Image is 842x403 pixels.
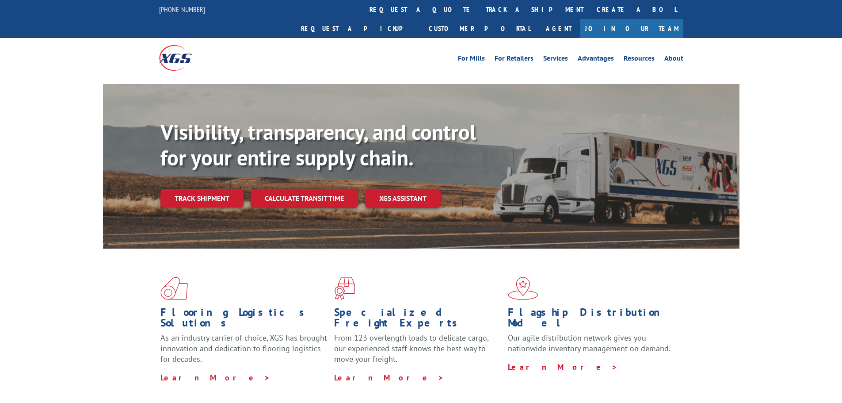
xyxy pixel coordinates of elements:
img: xgs-icon-focused-on-flooring-red [334,277,355,300]
a: For Retailers [495,55,533,65]
span: As an industry carrier of choice, XGS has brought innovation and dedication to flooring logistics... [160,333,327,364]
a: Learn More > [508,362,618,372]
a: Advantages [578,55,614,65]
a: Agent [537,19,580,38]
span: Our agile distribution network gives you nationwide inventory management on demand. [508,333,671,353]
h1: Specialized Freight Experts [334,307,501,333]
img: xgs-icon-flagship-distribution-model-red [508,277,538,300]
h1: Flooring Logistics Solutions [160,307,328,333]
a: Calculate transit time [251,189,358,208]
img: xgs-icon-total-supply-chain-intelligence-red [160,277,188,300]
a: [PHONE_NUMBER] [159,5,205,14]
a: XGS ASSISTANT [365,189,441,208]
a: About [664,55,683,65]
h1: Flagship Distribution Model [508,307,675,333]
p: From 123 overlength loads to delicate cargo, our experienced staff knows the best way to move you... [334,333,501,372]
a: Track shipment [160,189,244,207]
a: Customer Portal [422,19,537,38]
b: Visibility, transparency, and control for your entire supply chain. [160,118,476,171]
a: Resources [624,55,655,65]
a: Request a pickup [294,19,422,38]
a: Services [543,55,568,65]
a: Learn More > [160,372,271,383]
a: For Mills [458,55,485,65]
a: Join Our Team [580,19,683,38]
a: Learn More > [334,372,444,383]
